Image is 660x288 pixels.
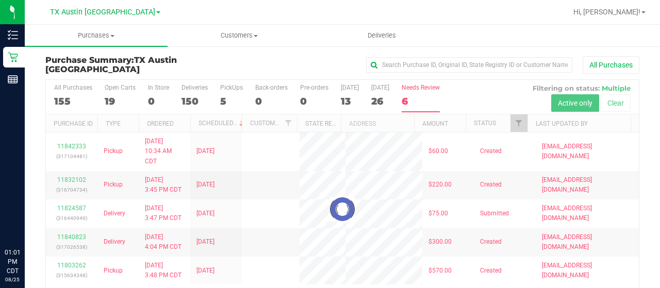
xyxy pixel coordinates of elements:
button: All Purchases [583,56,639,74]
a: Purchases [25,25,168,46]
span: TX Austin [GEOGRAPHIC_DATA] [45,55,177,74]
inline-svg: Reports [8,74,18,84]
span: Customers [168,31,310,40]
span: Deliveries [354,31,410,40]
inline-svg: Inventory [8,30,18,40]
span: Hi, [PERSON_NAME]! [573,8,640,16]
p: 01:01 PM CDT [5,248,20,276]
a: Deliveries [310,25,453,46]
p: 08/25 [5,276,20,283]
input: Search Purchase ID, Original ID, State Registry ID or Customer Name... [366,57,572,73]
span: Purchases [25,31,168,40]
inline-svg: Retail [8,52,18,62]
span: TX Austin [GEOGRAPHIC_DATA] [50,8,155,16]
iframe: Resource center unread badge [30,204,43,216]
iframe: Resource center [10,206,41,236]
a: Customers [168,25,310,46]
h3: Purchase Summary: [45,56,243,74]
